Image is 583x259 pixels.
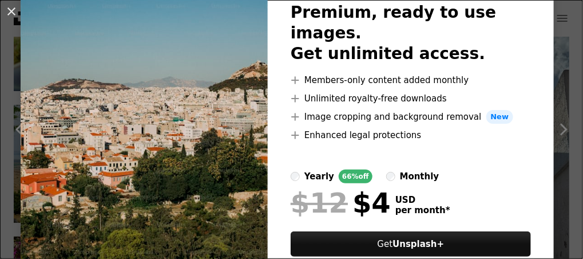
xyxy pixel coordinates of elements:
[291,188,391,218] div: $4
[386,172,395,181] input: monthly
[291,92,531,105] li: Unlimited royalty-free downloads
[291,188,348,218] span: $12
[291,128,531,142] li: Enhanced legal protections
[395,195,450,205] span: USD
[392,239,444,249] strong: Unsplash+
[291,110,531,124] li: Image cropping and background removal
[291,2,531,64] h2: Premium, ready to use images. Get unlimited access.
[486,110,514,124] span: New
[400,170,439,183] div: monthly
[291,172,300,181] input: yearly66%off
[395,205,450,215] span: per month *
[304,170,334,183] div: yearly
[291,73,531,87] li: Members-only content added monthly
[339,170,372,183] div: 66% off
[291,231,531,257] button: GetUnsplash+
